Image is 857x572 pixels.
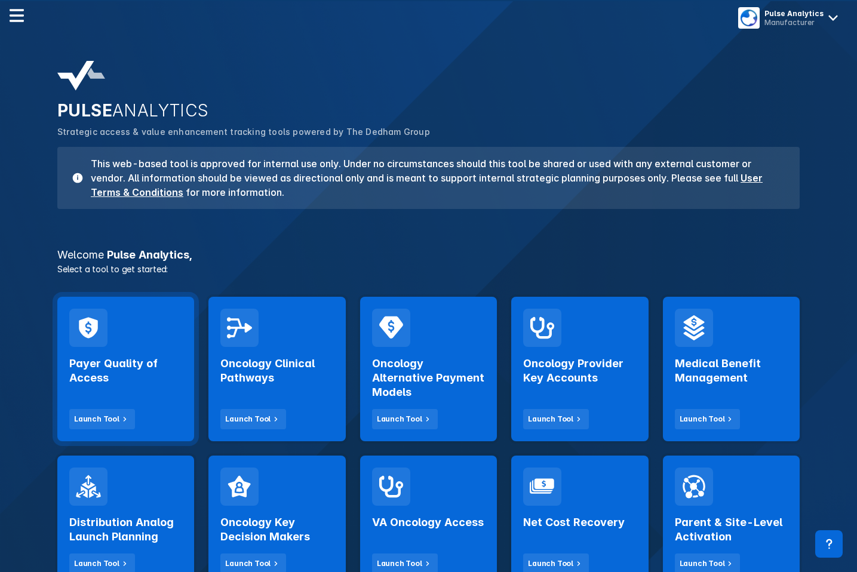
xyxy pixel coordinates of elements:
p: Select a tool to get started: [50,263,807,275]
div: Pulse Analytics [764,9,824,18]
h2: Distribution Analog Launch Planning [69,515,182,544]
span: ANALYTICS [112,100,209,121]
h2: Oncology Clinical Pathways [220,356,333,385]
div: Launch Tool [74,558,119,569]
div: Launch Tool [74,414,119,425]
a: Oncology Alternative Payment ModelsLaunch Tool [360,297,497,441]
div: Launch Tool [377,558,422,569]
h2: Oncology Key Decision Makers [220,515,333,544]
div: Launch Tool [680,558,725,569]
a: Oncology Clinical PathwaysLaunch Tool [208,297,345,441]
img: pulse-analytics-logo [57,61,105,91]
button: Launch Tool [523,409,589,429]
div: Launch Tool [225,414,271,425]
div: Contact Support [815,530,843,558]
h2: Payer Quality of Access [69,356,182,385]
button: Launch Tool [220,409,286,429]
h2: Net Cost Recovery [523,515,625,530]
div: Launch Tool [680,414,725,425]
h3: Pulse Analytics , [50,250,807,260]
h2: PULSE [57,100,800,121]
h2: Oncology Alternative Payment Models [372,356,485,399]
a: Medical Benefit ManagementLaunch Tool [663,297,800,441]
h2: VA Oncology Access [372,515,484,530]
p: Strategic access & value enhancement tracking tools powered by The Dedham Group [57,125,800,139]
img: menu button [741,10,757,26]
h3: This web-based tool is approved for internal use only. Under no circumstances should this tool be... [84,156,785,199]
div: Launch Tool [377,414,422,425]
div: Manufacturer [764,18,824,27]
a: Oncology Provider Key AccountsLaunch Tool [511,297,648,441]
div: Launch Tool [528,558,573,569]
div: Launch Tool [528,414,573,425]
h2: Medical Benefit Management [675,356,788,385]
span: Welcome [57,248,104,261]
button: Launch Tool [69,409,135,429]
img: menu--horizontal.svg [10,8,24,23]
button: Launch Tool [372,409,438,429]
h2: Parent & Site-Level Activation [675,515,788,544]
h2: Oncology Provider Key Accounts [523,356,636,385]
a: Payer Quality of AccessLaunch Tool [57,297,194,441]
div: Launch Tool [225,558,271,569]
button: Launch Tool [675,409,741,429]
